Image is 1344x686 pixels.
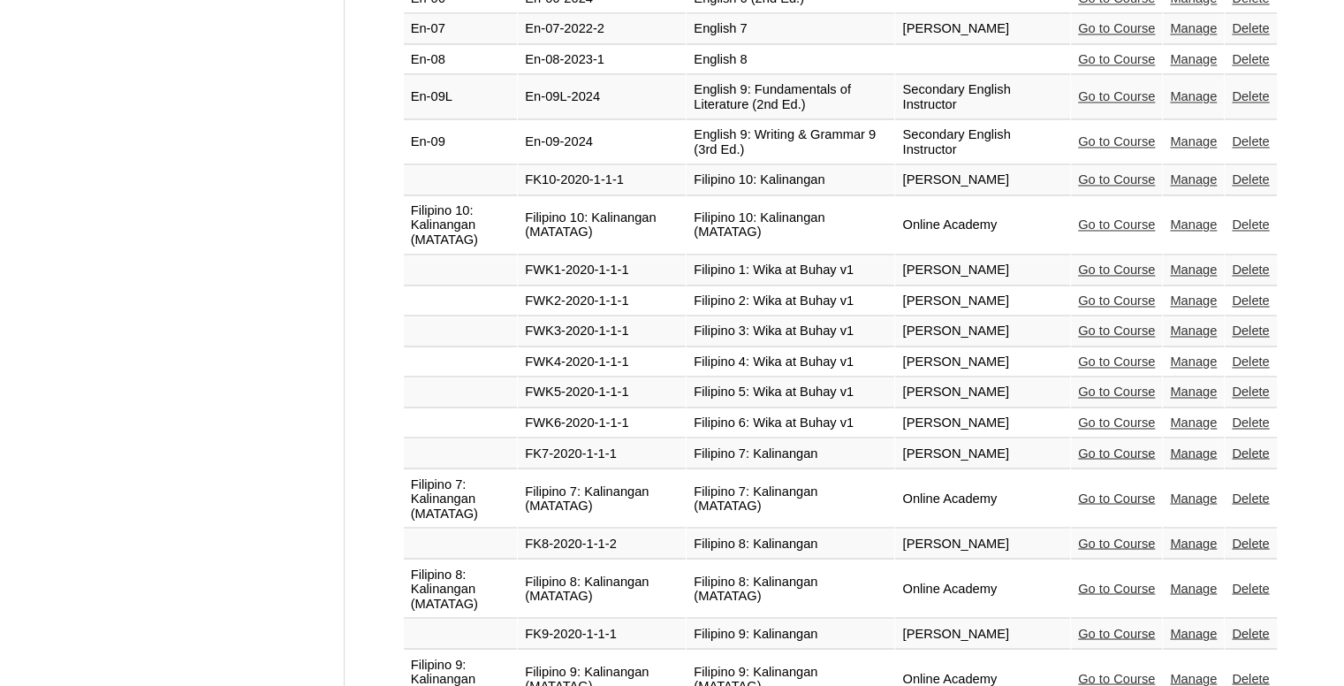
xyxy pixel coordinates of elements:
a: Manage [1170,52,1217,66]
td: Secondary English Instructor [895,120,1070,164]
a: Go to Course [1078,89,1155,103]
a: Manage [1170,626,1217,640]
a: Delete [1232,491,1269,505]
td: Secondary English Instructor [895,75,1070,119]
td: Filipino 10: Kalinangan (MATATAG) [404,196,518,255]
a: Delete [1232,446,1269,460]
a: Go to Course [1078,52,1155,66]
td: Filipino 3: Wika at Buhay v1 [687,316,894,347]
td: [PERSON_NAME] [895,529,1070,559]
td: Filipino 6: Wika at Buhay v1 [687,408,894,438]
td: English 7 [687,14,894,44]
td: En-07 [404,14,518,44]
td: [PERSON_NAME] [895,286,1070,316]
td: FWK3-2020-1-1-1 [518,316,686,347]
td: Online Academy [895,560,1070,619]
a: Delete [1232,172,1269,187]
td: En-08-2023-1 [518,45,686,75]
a: Go to Course [1078,172,1155,187]
a: Manage [1170,21,1217,35]
td: FWK5-2020-1-1-1 [518,377,686,408]
td: [PERSON_NAME] [895,377,1070,408]
td: [PERSON_NAME] [895,255,1070,286]
td: Filipino 10: Kalinangan [687,165,894,195]
td: En-09-2024 [518,120,686,164]
td: [PERSON_NAME] [895,347,1070,377]
td: FWK6-2020-1-1-1 [518,408,686,438]
a: Go to Course [1078,671,1155,685]
a: Delete [1232,52,1269,66]
a: Go to Course [1078,293,1155,308]
td: FK7-2020-1-1-1 [518,438,686,469]
a: Go to Course [1078,324,1155,338]
td: Filipino 4: Wika at Buhay v1 [687,347,894,377]
a: Delete [1232,385,1269,399]
td: Filipino 8: Kalinangan (MATATAG) [518,560,686,619]
a: Manage [1170,491,1217,505]
td: En-09 [404,120,518,164]
a: Manage [1170,89,1217,103]
a: Delete [1232,354,1269,369]
td: Filipino 7: Kalinangan [687,438,894,469]
a: Manage [1170,536,1217,550]
a: Manage [1170,385,1217,399]
td: Filipino 10: Kalinangan (MATATAG) [687,196,894,255]
td: Filipino 10: Kalinangan (MATATAG) [518,196,686,255]
td: Filipino 7: Kalinangan (MATATAG) [404,469,518,529]
a: Go to Course [1078,263,1155,277]
td: FK10-2020-1-1-1 [518,165,686,195]
a: Delete [1232,263,1269,277]
td: FWK2-2020-1-1-1 [518,286,686,316]
td: En-09L [404,75,518,119]
td: [PERSON_NAME] [895,438,1070,469]
a: Manage [1170,581,1217,595]
a: Delete [1232,415,1269,430]
td: English 8 [687,45,894,75]
td: En-07-2022-2 [518,14,686,44]
a: Go to Course [1078,354,1155,369]
a: Go to Course [1078,415,1155,430]
a: Manage [1170,415,1217,430]
a: Go to Course [1078,626,1155,640]
a: Manage [1170,172,1217,187]
td: Filipino 7: Kalinangan (MATATAG) [518,469,686,529]
td: English 9: Writing & Grammar 9 (3rd Ed.) [687,120,894,164]
a: Manage [1170,293,1217,308]
td: FWK4-2020-1-1-1 [518,347,686,377]
a: Delete [1232,21,1269,35]
a: Delete [1232,293,1269,308]
td: [PERSON_NAME] [895,165,1070,195]
a: Delete [1232,536,1269,550]
td: English 9: Fundamentals of Literature (2nd Ed.) [687,75,894,119]
a: Manage [1170,134,1217,149]
td: Filipino 1: Wika at Buhay v1 [687,255,894,286]
td: FWK1-2020-1-1-1 [518,255,686,286]
a: Go to Course [1078,385,1155,399]
a: Manage [1170,324,1217,338]
a: Go to Course [1078,134,1155,149]
a: Go to Course [1078,536,1155,550]
td: Filipino 5: Wika at Buhay v1 [687,377,894,408]
td: [PERSON_NAME] [895,408,1070,438]
a: Manage [1170,446,1217,460]
a: Delete [1232,324,1269,338]
a: Go to Course [1078,446,1155,460]
td: Online Academy [895,469,1070,529]
td: En-09L-2024 [518,75,686,119]
td: [PERSON_NAME] [895,14,1070,44]
td: Filipino 2: Wika at Buhay v1 [687,286,894,316]
a: Manage [1170,671,1217,685]
td: Filipino 7: Kalinangan (MATATAG) [687,469,894,529]
td: Filipino 8: Kalinangan (MATATAG) [687,560,894,619]
td: Filipino 8: Kalinangan (MATATAG) [404,560,518,619]
td: Online Academy [895,196,1070,255]
td: [PERSON_NAME] [895,619,1070,649]
td: En-08 [404,45,518,75]
a: Manage [1170,217,1217,232]
a: Go to Course [1078,491,1155,505]
a: Delete [1232,134,1269,149]
a: Go to Course [1078,217,1155,232]
a: Delete [1232,626,1269,640]
a: Delete [1232,581,1269,595]
a: Manage [1170,354,1217,369]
